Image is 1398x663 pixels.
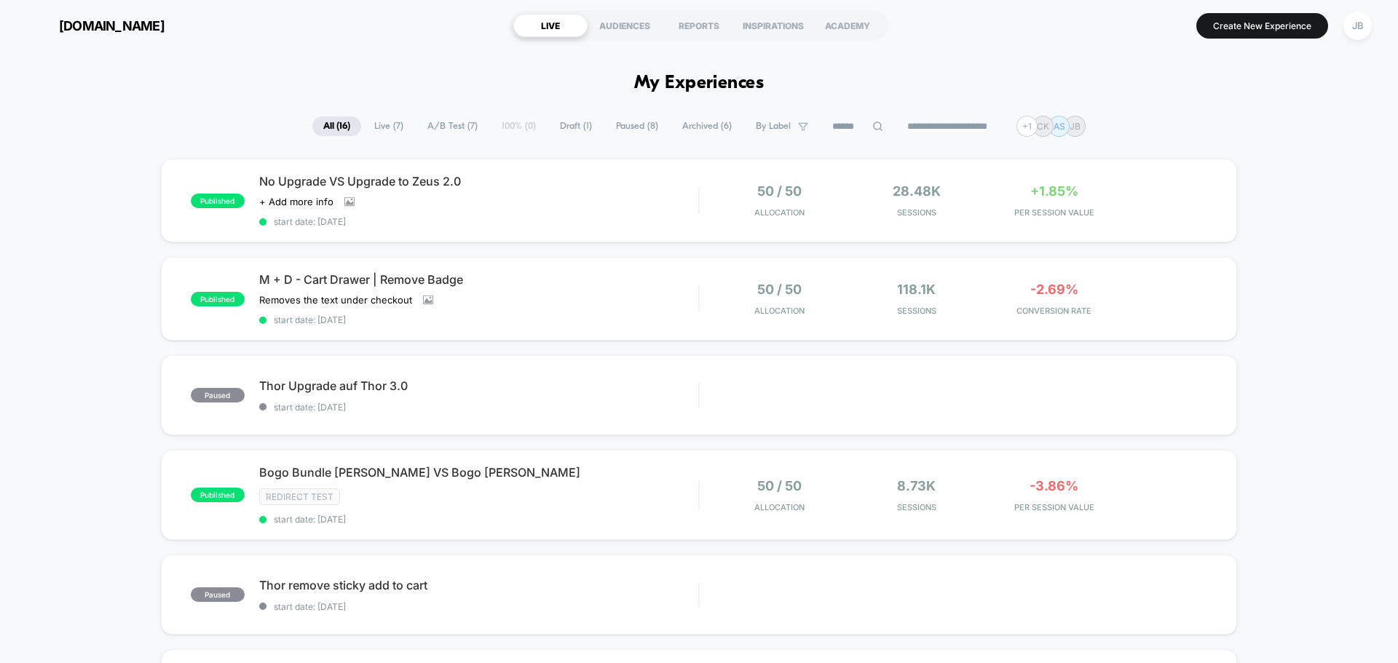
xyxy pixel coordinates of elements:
[757,183,802,199] span: 50 / 50
[259,196,333,207] span: + Add more info
[363,116,414,136] span: Live ( 7 )
[1196,13,1328,39] button: Create New Experience
[756,121,791,132] span: By Label
[22,14,169,37] button: [DOMAIN_NAME]
[259,378,698,393] span: Thor Upgrade auf Thor 3.0
[671,116,743,136] span: Archived ( 6 )
[416,116,489,136] span: A/B Test ( 7 )
[259,174,698,188] span: No Upgrade VS Upgrade to Zeus 2.0
[259,402,698,413] span: start date: [DATE]
[513,14,588,37] div: LIVE
[191,587,245,602] span: paused
[1339,11,1376,41] button: JB
[549,116,603,136] span: Draft ( 1 )
[259,314,698,325] span: start date: [DATE]
[754,306,805,316] span: Allocation
[1070,121,1081,132] p: JB
[852,502,982,512] span: Sessions
[1016,116,1038,137] div: + 1
[852,306,982,316] span: Sessions
[754,502,805,512] span: Allocation
[897,478,936,493] span: 8.73k
[897,282,936,297] span: 118.1k
[259,514,698,525] span: start date: [DATE]
[259,601,698,612] span: start date: [DATE]
[757,282,802,297] span: 50 / 50
[1030,183,1078,199] span: +1.85%
[989,502,1119,512] span: PER SESSION VALUE
[989,207,1119,218] span: PER SESSION VALUE
[810,14,885,37] div: ACADEMY
[754,207,805,218] span: Allocation
[1343,12,1372,40] div: JB
[259,294,412,306] span: Removes the text under checkout
[191,388,245,402] span: paused
[259,578,698,592] span: Thor remove sticky add to cart
[852,207,982,218] span: Sessions
[259,465,698,480] span: Bogo Bundle [PERSON_NAME] VS Bogo [PERSON_NAME]
[736,14,810,37] div: INSPIRATIONS
[191,194,245,208] span: published
[893,183,941,199] span: 28.48k
[757,478,802,493] span: 50 / 50
[259,488,340,505] span: Redirect Test
[259,216,698,227] span: start date: [DATE]
[634,73,765,94] h1: My Experiences
[662,14,736,37] div: REPORTS
[312,116,361,136] span: All ( 16 )
[588,14,662,37] div: AUDIENCES
[1054,121,1065,132] p: AS
[59,18,165,33] span: [DOMAIN_NAME]
[259,272,698,287] span: M + D - Cart Drawer | Remove Badge
[989,306,1119,316] span: CONVERSION RATE
[1030,478,1078,493] span: -3.86%
[191,292,245,306] span: published
[191,488,245,502] span: published
[1037,121,1049,132] p: CK
[1030,282,1078,297] span: -2.69%
[605,116,669,136] span: Paused ( 8 )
